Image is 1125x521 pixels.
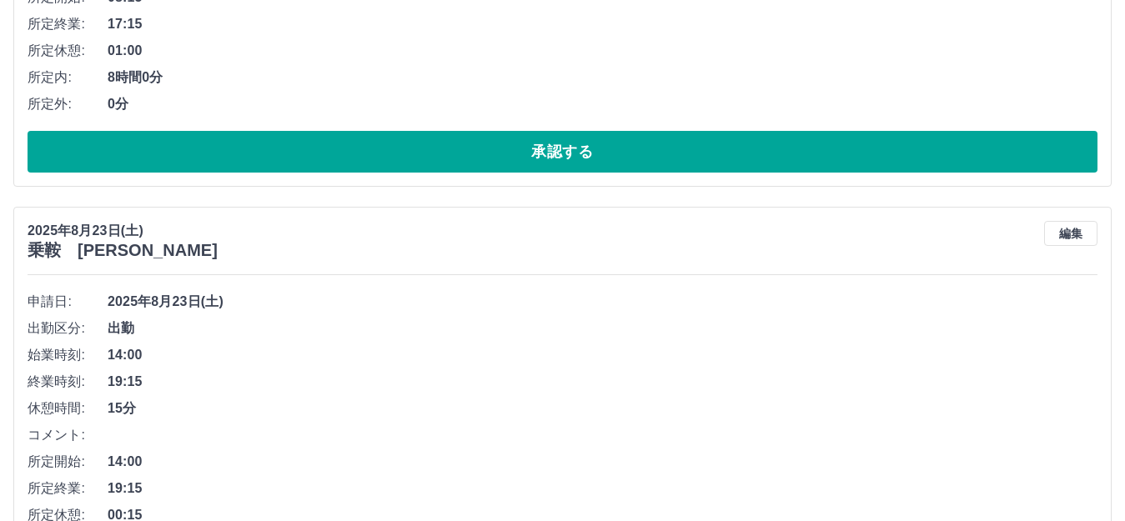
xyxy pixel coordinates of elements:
span: 14:00 [108,452,1097,472]
span: 2025年8月23日(土) [108,292,1097,312]
span: 休憩時間: [28,398,108,418]
span: 01:00 [108,41,1097,61]
span: 出勤 [108,318,1097,338]
span: 0分 [108,94,1097,114]
span: 19:15 [108,372,1097,392]
p: 2025年8月23日(土) [28,221,218,241]
span: 所定終業: [28,478,108,498]
span: 14:00 [108,345,1097,365]
span: 17:15 [108,14,1097,34]
button: 編集 [1044,221,1097,246]
h3: 乗鞍 [PERSON_NAME] [28,241,218,260]
span: コメント: [28,425,108,445]
span: 所定外: [28,94,108,114]
span: 19:15 [108,478,1097,498]
span: 申請日: [28,292,108,312]
span: 所定終業: [28,14,108,34]
span: 出勤区分: [28,318,108,338]
span: 15分 [108,398,1097,418]
button: 承認する [28,131,1097,173]
span: 所定開始: [28,452,108,472]
span: 8時間0分 [108,68,1097,88]
span: 所定休憩: [28,41,108,61]
span: 所定内: [28,68,108,88]
span: 始業時刻: [28,345,108,365]
span: 終業時刻: [28,372,108,392]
